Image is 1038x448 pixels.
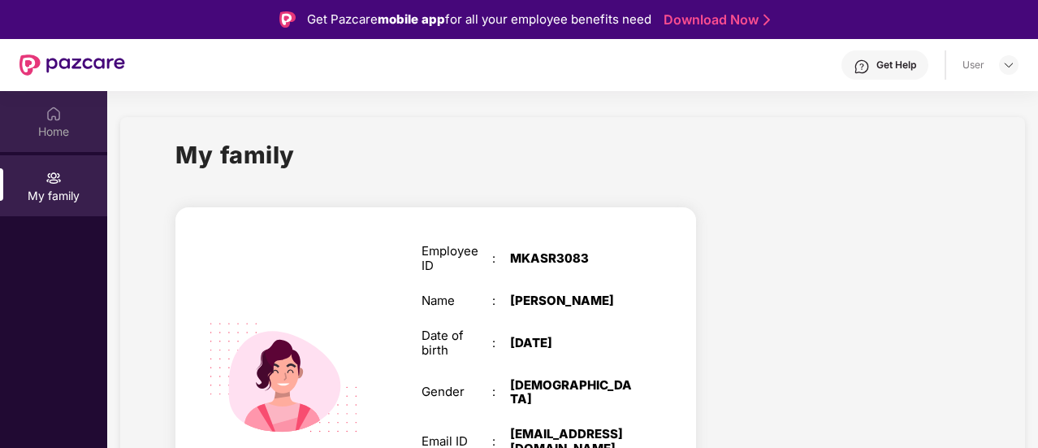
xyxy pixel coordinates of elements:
div: [DEMOGRAPHIC_DATA] [510,378,634,407]
div: : [492,385,510,399]
div: MKASR3083 [510,251,634,266]
div: Employee ID [422,244,492,273]
img: svg+xml;base64,PHN2ZyBpZD0iRHJvcGRvd24tMzJ4MzIiIHhtbG5zPSJodHRwOi8vd3d3LnczLm9yZy8yMDAwL3N2ZyIgd2... [1002,59,1015,72]
div: User [962,59,984,72]
div: Get Help [876,59,916,72]
div: [DATE] [510,336,634,350]
strong: mobile app [378,11,445,27]
div: Gender [422,385,492,399]
div: [PERSON_NAME] [510,294,634,308]
div: Name [422,294,492,308]
div: : [492,294,510,308]
img: Logo [279,11,296,28]
h1: My family [175,137,295,173]
img: New Pazcare Logo [19,54,125,76]
div: : [492,251,510,266]
img: svg+xml;base64,PHN2ZyBpZD0iSG9tZSIgeG1sbnM9Imh0dHA6Ly93d3cudzMub3JnLzIwMDAvc3ZnIiB3aWR0aD0iMjAiIG... [45,106,62,122]
div: Date of birth [422,328,492,358]
a: Download Now [664,11,765,28]
div: : [492,336,510,350]
div: Get Pazcare for all your employee benefits need [307,10,651,29]
img: svg+xml;base64,PHN2ZyB3aWR0aD0iMjAiIGhlaWdodD0iMjAiIHZpZXdCb3g9IjAgMCAyMCAyMCIgZmlsbD0ibm9uZSIgeG... [45,170,62,186]
img: svg+xml;base64,PHN2ZyBpZD0iSGVscC0zMngzMiIgeG1sbnM9Imh0dHA6Ly93d3cudzMub3JnLzIwMDAvc3ZnIiB3aWR0aD... [854,59,870,75]
img: Stroke [763,11,770,28]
